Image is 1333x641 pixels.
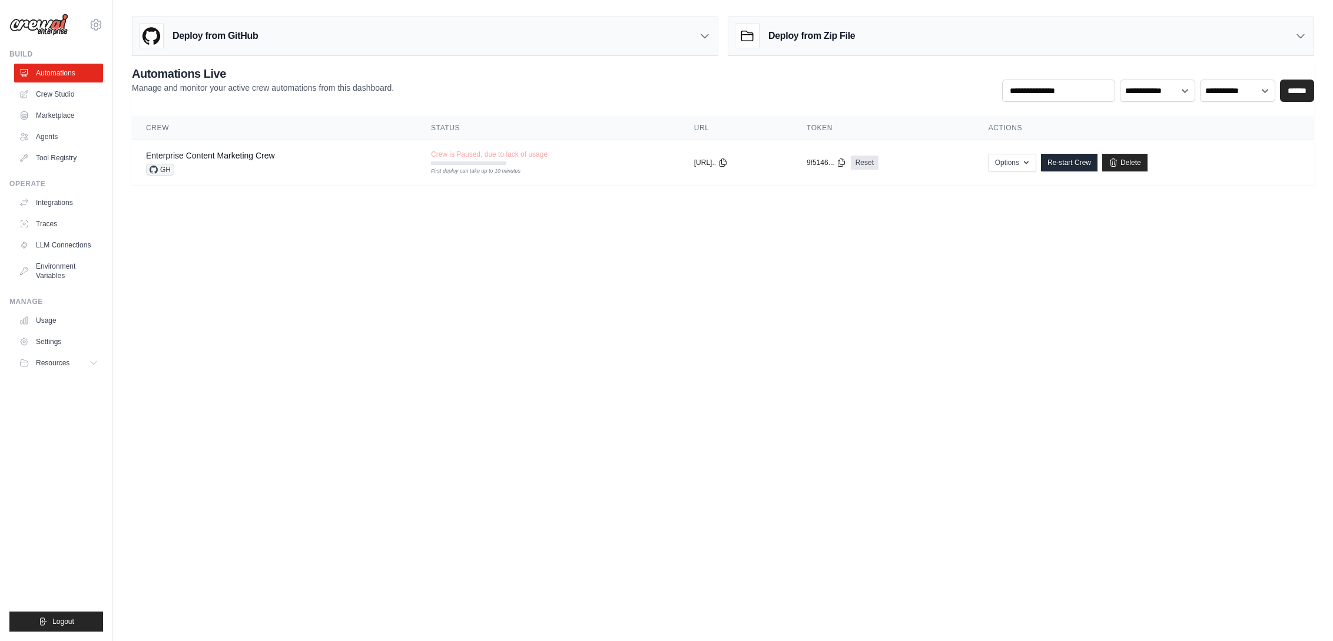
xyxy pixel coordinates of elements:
a: LLM Connections [14,236,103,255]
div: Manage [9,297,103,306]
a: Crew Studio [14,85,103,104]
a: Agents [14,127,103,146]
a: Settings [14,332,103,351]
div: Build [9,49,103,59]
iframe: Chat Widget [1274,584,1333,641]
span: GH [146,164,174,176]
h3: Deploy from Zip File [768,29,855,43]
th: Crew [132,116,417,140]
a: Traces [14,214,103,233]
button: 9f5146... [807,158,846,167]
th: Token [792,116,974,140]
button: Options [989,154,1036,171]
th: Status [417,116,680,140]
th: Actions [974,116,1314,140]
p: Manage and monitor your active crew automations from this dashboard. [132,82,394,94]
a: Environment Variables [14,257,103,285]
a: Automations [14,64,103,82]
span: Resources [36,358,69,368]
div: First deploy can take up to 10 minutes [431,167,506,176]
a: Re-start Crew [1041,154,1097,171]
img: Logo [9,14,68,36]
a: Delete [1102,154,1148,171]
span: Crew is Paused, due to lack of usage [431,150,548,159]
button: Resources [14,353,103,372]
a: Tool Registry [14,148,103,167]
th: URL [680,116,792,140]
span: Logout [52,617,74,626]
button: Logout [9,612,103,632]
h3: Deploy from GitHub [173,29,258,43]
h2: Automations Live [132,65,394,82]
a: Marketplace [14,106,103,125]
a: Usage [14,311,103,330]
a: Enterprise Content Marketing Crew [146,151,275,160]
div: Operate [9,179,103,189]
img: GitHub Logo [140,24,163,48]
a: Reset [851,156,878,170]
a: Integrations [14,193,103,212]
